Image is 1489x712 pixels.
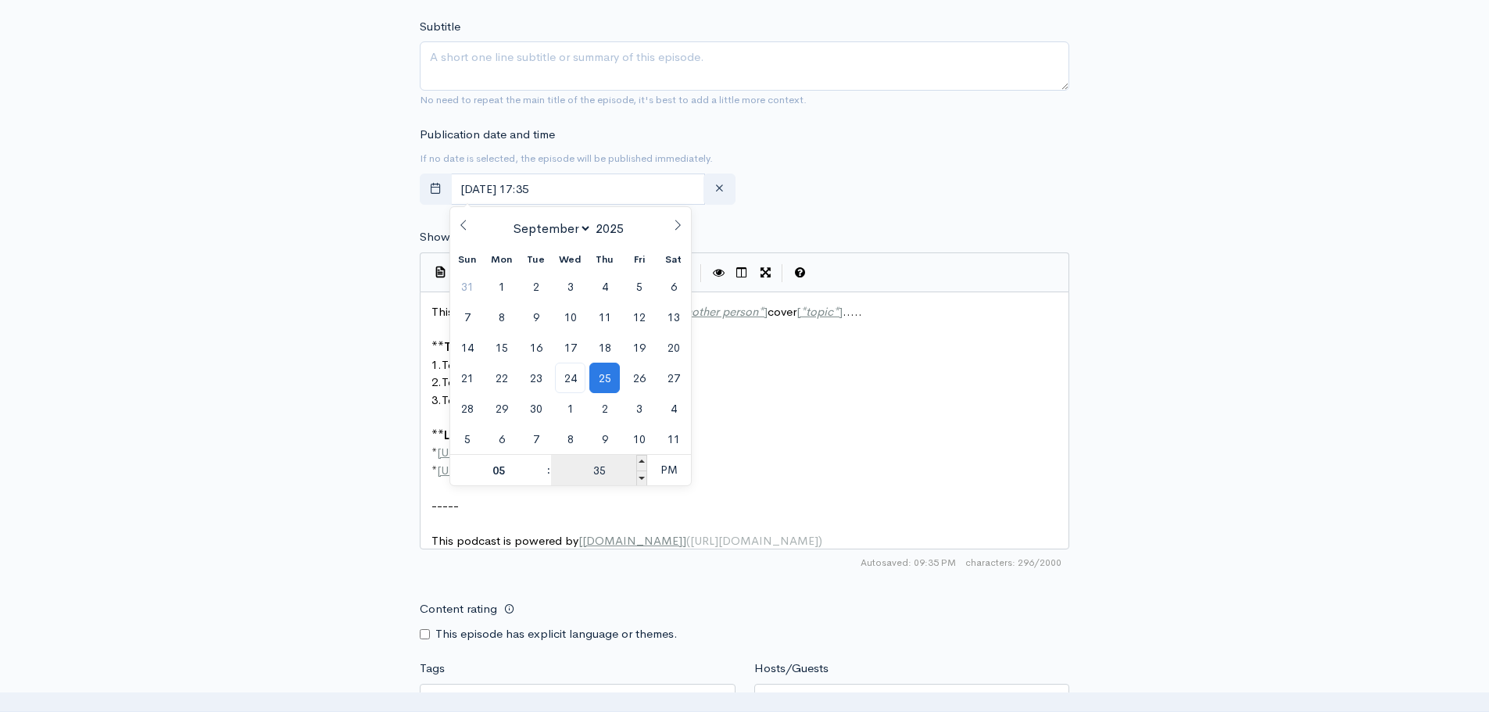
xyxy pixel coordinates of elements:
span: Topics discussed: [444,339,543,354]
span: September 23, 2025 [521,363,551,393]
label: Publication date and time [420,126,555,144]
input: Enter tags for this episode [430,689,571,707]
span: Tue [519,255,553,265]
span: This podcast is powered by [431,533,822,548]
span: September 19, 2025 [624,332,654,363]
button: Markdown Guide [788,261,811,284]
button: Toggle Preview [707,261,730,284]
label: Show notes [420,228,483,246]
span: Topic A [442,357,482,372]
span: September 2, 2025 [521,271,551,302]
input: Hour [450,455,546,486]
span: Click to toggle [647,454,690,485]
span: September 15, 2025 [486,332,517,363]
span: September 5, 2025 [624,271,654,302]
span: Thu [588,255,622,265]
span: Links mentioned in this episode: [444,428,625,442]
label: This episode has explicit language or themes. [435,625,678,643]
span: September 4, 2025 [589,271,620,302]
span: September 25, 2025 [589,363,620,393]
span: October 9, 2025 [589,424,620,454]
span: 2. [431,374,442,389]
span: [URL][DOMAIN_NAME] [437,463,565,478]
span: ----- [431,498,459,513]
small: If no date is selected, the episode will be published immediately. [420,152,713,165]
i: | [782,264,783,282]
label: Hosts/Guests [754,660,829,678]
label: Content rating [420,593,497,625]
span: September 29, 2025 [486,393,517,424]
span: [ [796,304,800,319]
i: | [700,264,702,282]
span: October 2, 2025 [589,393,620,424]
span: September 26, 2025 [624,363,654,393]
span: September 7, 2025 [452,302,482,332]
span: [DOMAIN_NAME] [582,533,682,548]
span: Topic B [442,374,482,389]
span: September 16, 2025 [521,332,551,363]
span: September 12, 2025 [624,302,654,332]
span: September 20, 2025 [658,332,689,363]
button: Insert Show Notes Template [428,260,452,284]
span: 1. [431,357,442,372]
span: Mon [485,255,519,265]
span: September 28, 2025 [452,393,482,424]
input: Enter the names of the people that appeared on this episode [764,689,1060,707]
span: September 24, 2025 [555,363,585,393]
label: Tags [420,660,445,678]
span: October 10, 2025 [624,424,654,454]
span: September 18, 2025 [589,332,620,363]
span: [URL][DOMAIN_NAME] [437,445,565,460]
span: ) [818,533,822,548]
span: August 31, 2025 [452,271,482,302]
span: September 17, 2025 [555,332,585,363]
span: topic [806,304,833,319]
label: Subtitle [420,18,460,36]
span: September 3, 2025 [555,271,585,302]
span: another person [679,304,758,319]
small: No need to repeat the main title of the episode, it's best to add a little more context. [420,93,807,106]
span: September 10, 2025 [555,302,585,332]
span: September 14, 2025 [452,332,482,363]
span: Fri [622,255,657,265]
span: October 8, 2025 [555,424,585,454]
span: October 7, 2025 [521,424,551,454]
span: September 8, 2025 [486,302,517,332]
span: October 11, 2025 [658,424,689,454]
span: Autosaved: 09:35 PM [861,556,956,570]
span: ] [764,304,768,319]
button: Toggle Side by Side [730,261,753,284]
span: September 30, 2025 [521,393,551,424]
span: September 21, 2025 [452,363,482,393]
input: Minute [551,455,647,486]
span: October 1, 2025 [555,393,585,424]
button: clear [703,174,736,206]
span: October 6, 2025 [486,424,517,454]
span: 3. [431,392,442,407]
span: October 4, 2025 [658,393,689,424]
span: September 22, 2025 [486,363,517,393]
span: ( [686,533,690,548]
span: [ [578,533,582,548]
span: September 1, 2025 [486,271,517,302]
span: This week, , and cover ..... [431,304,862,319]
span: October 5, 2025 [452,424,482,454]
span: 296/2000 [965,556,1061,570]
span: October 3, 2025 [624,393,654,424]
span: Wed [553,255,588,265]
span: September 11, 2025 [589,302,620,332]
span: Topic C [442,392,483,407]
span: Sat [657,255,691,265]
span: September 9, 2025 [521,302,551,332]
span: Sun [450,255,485,265]
button: Toggle Fullscreen [753,261,777,284]
input: Year [592,220,634,237]
span: September 13, 2025 [658,302,689,332]
select: Month [507,220,592,238]
span: [URL][DOMAIN_NAME] [690,533,818,548]
button: toggle [420,174,452,206]
span: September 27, 2025 [658,363,689,393]
span: September 6, 2025 [658,271,689,302]
span: : [546,454,551,485]
span: ] [682,533,686,548]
